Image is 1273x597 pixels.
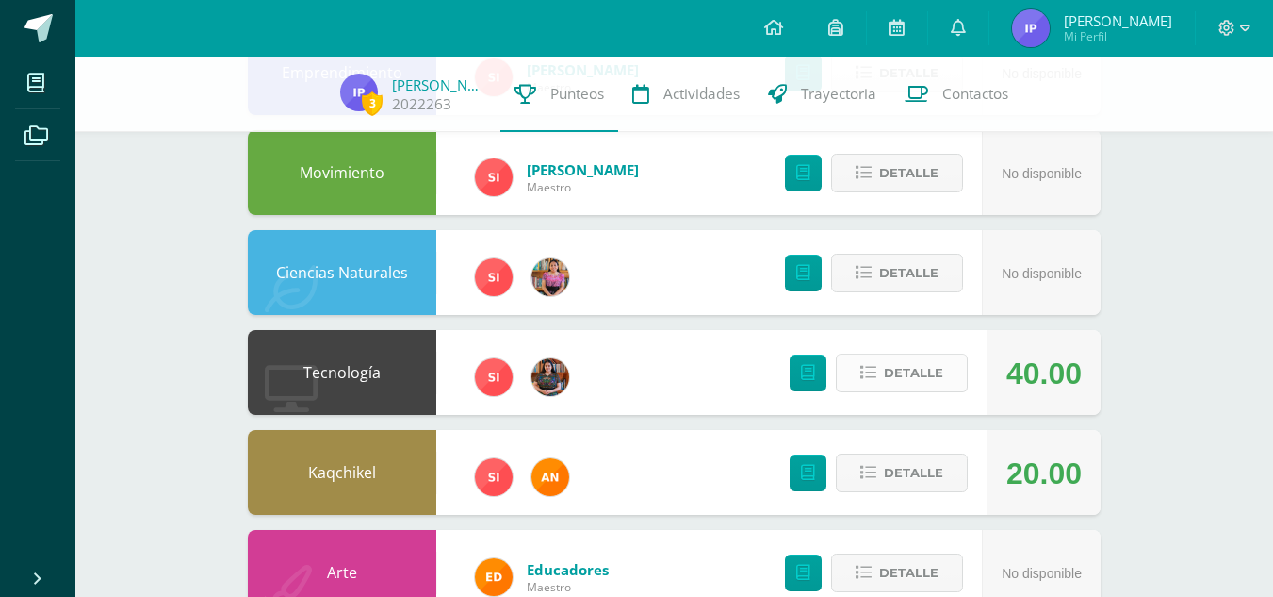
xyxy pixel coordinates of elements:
[392,75,486,94] a: [PERSON_NAME]
[1002,166,1082,181] span: No disponible
[1002,266,1082,281] span: No disponible
[836,354,968,392] button: Detalle
[475,258,513,296] img: 1e3c7f018e896ee8adc7065031dce62a.png
[248,430,436,515] div: Kaqchikel
[550,84,604,104] span: Punteos
[1012,9,1050,47] img: a643ab4d341f77dd2b5c74a1f74d7e9c.png
[531,358,569,396] img: 60a759e8b02ec95d430434cf0c0a55c7.png
[248,230,436,315] div: Ciencias Naturales
[831,154,963,192] button: Detalle
[248,330,436,415] div: Tecnología
[879,256,938,290] span: Detalle
[831,254,963,292] button: Detalle
[392,94,451,114] a: 2022263
[527,579,609,595] span: Maestro
[527,560,609,579] a: Educadores
[340,74,378,111] img: a643ab4d341f77dd2b5c74a1f74d7e9c.png
[1002,566,1082,581] span: No disponible
[663,84,740,104] span: Actividades
[248,130,436,215] div: Movimiento
[531,258,569,296] img: e8319d1de0642b858999b202df7e829e.png
[527,160,639,179] a: [PERSON_NAME]
[1064,11,1172,30] span: [PERSON_NAME]
[1064,28,1172,44] span: Mi Perfil
[475,158,513,196] img: 1e3c7f018e896ee8adc7065031dce62a.png
[1006,331,1082,416] div: 40.00
[884,456,943,490] span: Detalle
[831,554,963,592] button: Detalle
[884,356,943,390] span: Detalle
[475,458,513,496] img: 1e3c7f018e896ee8adc7065031dce62a.png
[890,57,1022,132] a: Contactos
[942,84,1008,104] span: Contactos
[531,458,569,496] img: fc6731ddebfef4a76f049f6e852e62c4.png
[836,454,968,492] button: Detalle
[475,358,513,396] img: 1e3c7f018e896ee8adc7065031dce62a.png
[500,57,618,132] a: Punteos
[754,57,890,132] a: Trayectoria
[801,84,876,104] span: Trayectoria
[362,91,383,115] span: 3
[879,156,938,191] span: Detalle
[475,558,513,596] img: ed927125212876238b0630303cb5fd71.png
[1006,431,1082,516] div: 20.00
[527,179,639,195] span: Maestro
[879,556,938,590] span: Detalle
[618,57,754,132] a: Actividades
